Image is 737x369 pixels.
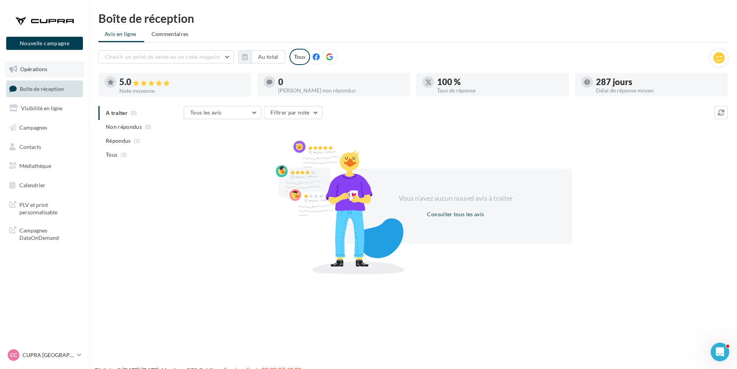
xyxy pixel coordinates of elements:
[424,210,487,219] button: Consulter tous les avis
[98,50,234,63] button: Choisir un point de vente ou un code magasin
[238,50,285,63] button: Au total
[5,139,84,155] a: Contacts
[184,106,261,119] button: Tous les avis
[19,182,45,188] span: Calendrier
[5,222,84,245] a: Campagnes DataOnDemand
[106,151,117,159] span: Tous
[278,88,404,93] div: [PERSON_NAME] non répondus
[6,348,83,362] a: CC CUPRA [GEOGRAPHIC_DATA]
[20,66,47,72] span: Opérations
[20,85,64,92] span: Boîte de réception
[19,143,41,150] span: Contacts
[5,196,84,219] a: PLV et print personnalisable
[21,105,62,111] span: Visibilité en ligne
[19,124,47,131] span: Campagnes
[19,200,80,216] span: PLV et print personnalisable
[119,88,245,94] div: Note moyenne
[711,343,729,361] iframe: Intercom live chat
[119,78,245,87] div: 5.0
[5,100,84,116] a: Visibilité en ligne
[22,351,74,359] p: CUPRA [GEOGRAPHIC_DATA]
[152,30,189,38] span: Commentaires
[5,177,84,193] a: Calendrier
[389,193,522,203] div: Vous n'avez aucun nouvel avis à traiter
[596,78,722,86] div: 287 jours
[106,137,131,145] span: Répondus
[289,49,310,65] div: Tous
[251,50,285,63] button: Au total
[437,78,563,86] div: 100 %
[145,124,152,130] span: (0)
[5,158,84,174] a: Médiathèque
[437,88,563,93] div: Taux de réponse
[105,53,220,60] span: Choisir un point de vente ou un code magasin
[98,12,728,24] div: Boîte de réception
[5,80,84,97] a: Boîte de réception
[5,61,84,77] a: Opérations
[6,37,83,50] button: Nouvelle campagne
[10,351,17,359] span: CC
[190,109,222,116] span: Tous les avis
[19,162,51,169] span: Médiathèque
[264,106,322,119] button: Filtrer par note
[19,225,80,242] span: Campagnes DataOnDemand
[596,88,722,93] div: Délai de réponse moyen
[134,138,140,144] span: (3)
[278,78,404,86] div: 0
[5,120,84,136] a: Campagnes
[106,123,142,131] span: Non répondus
[121,152,127,158] span: (3)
